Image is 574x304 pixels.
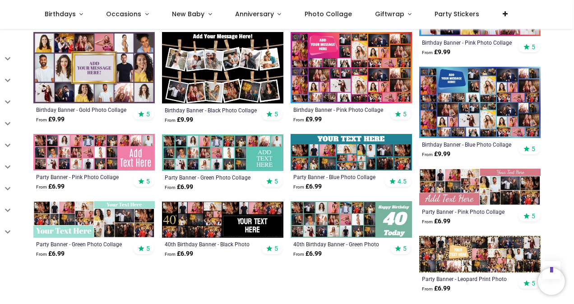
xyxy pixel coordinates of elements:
[422,150,450,159] strong: £ 9.99
[165,249,193,258] strong: £ 6.99
[165,174,257,181] a: Party Banner - Green Photo Collage
[422,141,514,148] a: Birthday Banner - Blue Photo Collage
[293,117,304,122] span: From
[419,67,541,138] img: Personalised Birthday Backdrop Banner - Blue Photo Collage - Add Text & 48 Photo Upload
[146,244,150,253] span: 5
[422,39,514,46] a: Birthday Banner - Pink Photo Collage
[36,182,65,191] strong: £ 6.99
[422,284,450,293] strong: £ 6.99
[422,50,433,55] span: From
[33,134,155,170] img: Personalised Party Banner - Pink Photo Collage - Custom Text & 24 Photo Upload
[165,118,176,123] span: From
[172,9,204,18] span: New Baby
[106,9,141,18] span: Occasions
[305,9,352,18] span: Photo Collage
[403,110,407,118] span: 5
[36,117,47,122] span: From
[291,134,412,170] img: Personalised Party Banner - Blue Photo Collage - Custom Text & 19 Photo Upload
[293,182,322,191] strong: £ 6.99
[532,43,535,51] span: 5
[165,106,257,114] a: Birthday Banner - Black Photo Collage
[435,9,479,18] span: Party Stickers
[375,9,404,18] span: Giftwrap
[36,115,65,124] strong: £ 9.99
[293,115,322,124] strong: £ 9.99
[162,32,283,104] img: Personalised Birthday Backdrop Banner - Black Photo Collage - 12 Photo Upload
[36,173,129,180] a: Party Banner - Pink Photo Collage
[422,286,433,291] span: From
[165,185,176,190] span: From
[162,134,283,171] img: Personalised Party Banner - Green Photo Collage - Custom Text & 24 Photo Upload
[293,249,322,258] strong: £ 6.99
[293,252,304,257] span: From
[33,201,155,238] img: Personalised Party Banner - Green Photo Collage - Custom Text & 19 Photo Upload
[403,244,407,253] span: 5
[291,201,412,238] img: Personalised 40th Birthday Banner - Green Photo Collage - Custom Text & 21 Photo Upload
[146,177,150,185] span: 5
[291,32,412,103] img: Personalised Birthday Backdrop Banner - Pink Photo Collage - Add Text & 48 Photo Upload
[398,177,407,185] span: 4.5
[235,9,274,18] span: Anniversary
[45,9,76,18] span: Birthdays
[293,106,386,113] a: Birthday Banner - Pink Photo Collage
[36,240,129,248] a: Party Banner - Green Photo Collage
[293,240,386,248] a: 40th Birthday Banner - Green Photo Collage
[422,217,450,226] strong: £ 6.99
[36,252,47,257] span: From
[165,252,176,257] span: From
[274,244,278,253] span: 5
[36,184,47,189] span: From
[419,236,541,272] img: Personalised Party Banner - Leopard Print Photo Collage - Custom Text & 30 Photo Upload
[422,219,433,224] span: From
[293,184,304,189] span: From
[422,48,450,57] strong: £ 9.99
[165,240,257,248] a: 40th Birthday Banner - Black Photo Collage
[419,169,541,205] img: Personalised Party Banner - Pink Photo Collage - Custom Text & 19 Photo Upload
[538,268,565,295] iframe: Brevo live chat
[274,177,278,185] span: 5
[532,212,535,220] span: 5
[274,110,278,118] span: 5
[36,106,129,113] a: Birthday Banner - Gold Photo Collage
[532,279,535,287] span: 5
[422,208,514,215] a: Party Banner - Pink Photo Collage
[422,275,514,282] a: Party Banner - Leopard Print Photo Collage
[146,110,150,118] span: 5
[532,145,535,153] span: 5
[33,32,155,103] img: Personalised Birthday Backdrop Banner - Gold Photo Collage - 16 Photo Upload
[165,115,193,124] strong: £ 9.99
[162,202,283,238] img: Personalised 40th Birthday Banner - Black Photo Collage - Custom Text & 17 Photo Upload
[293,173,386,180] a: Party Banner - Blue Photo Collage
[36,249,65,258] strong: £ 6.99
[165,183,193,192] strong: £ 6.99
[422,152,433,157] span: From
